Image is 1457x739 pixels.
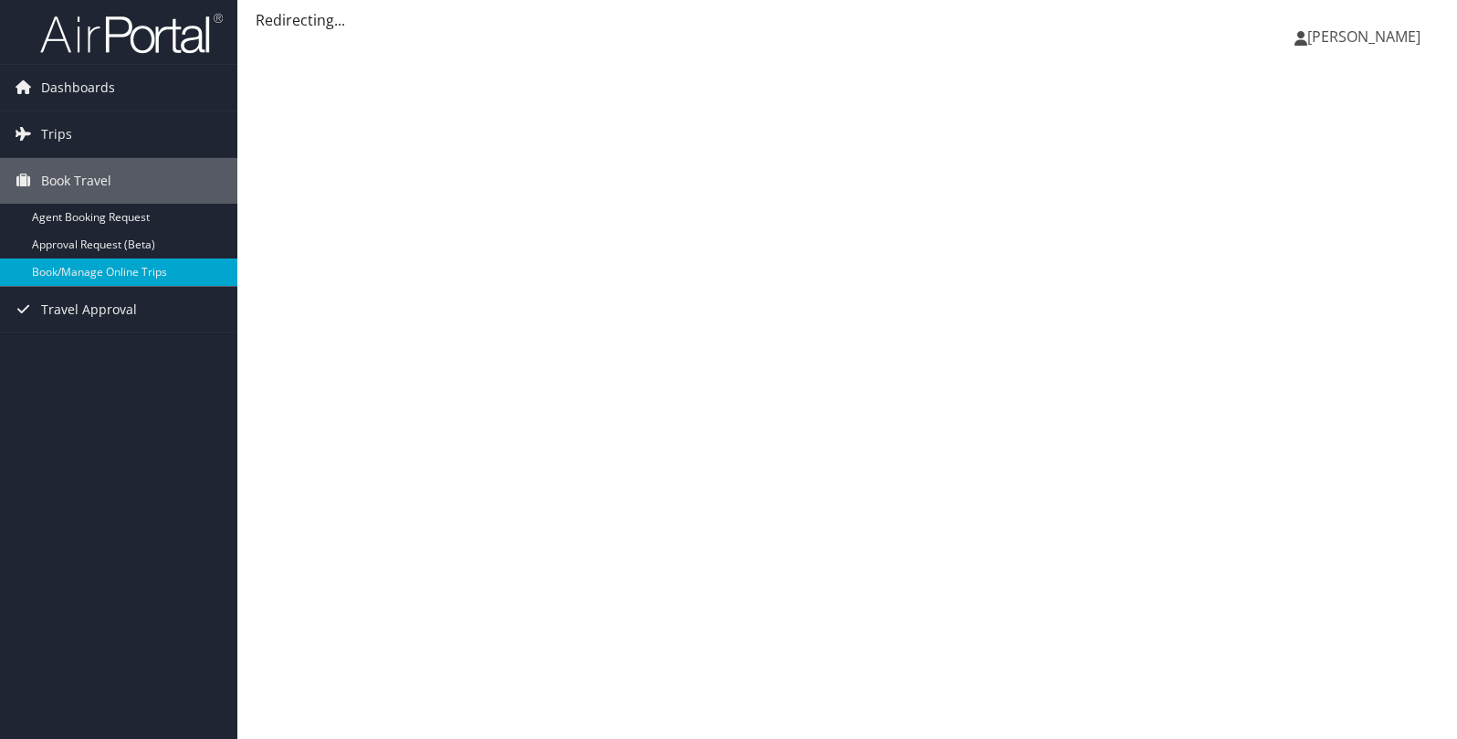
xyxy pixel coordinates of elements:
a: [PERSON_NAME] [1295,9,1439,64]
span: Dashboards [41,65,115,111]
span: Travel Approval [41,287,137,333]
img: airportal-logo.png [40,12,223,55]
span: [PERSON_NAME] [1307,26,1420,47]
div: Redirecting... [256,9,1439,31]
span: Trips [41,111,72,157]
span: Book Travel [41,158,111,204]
